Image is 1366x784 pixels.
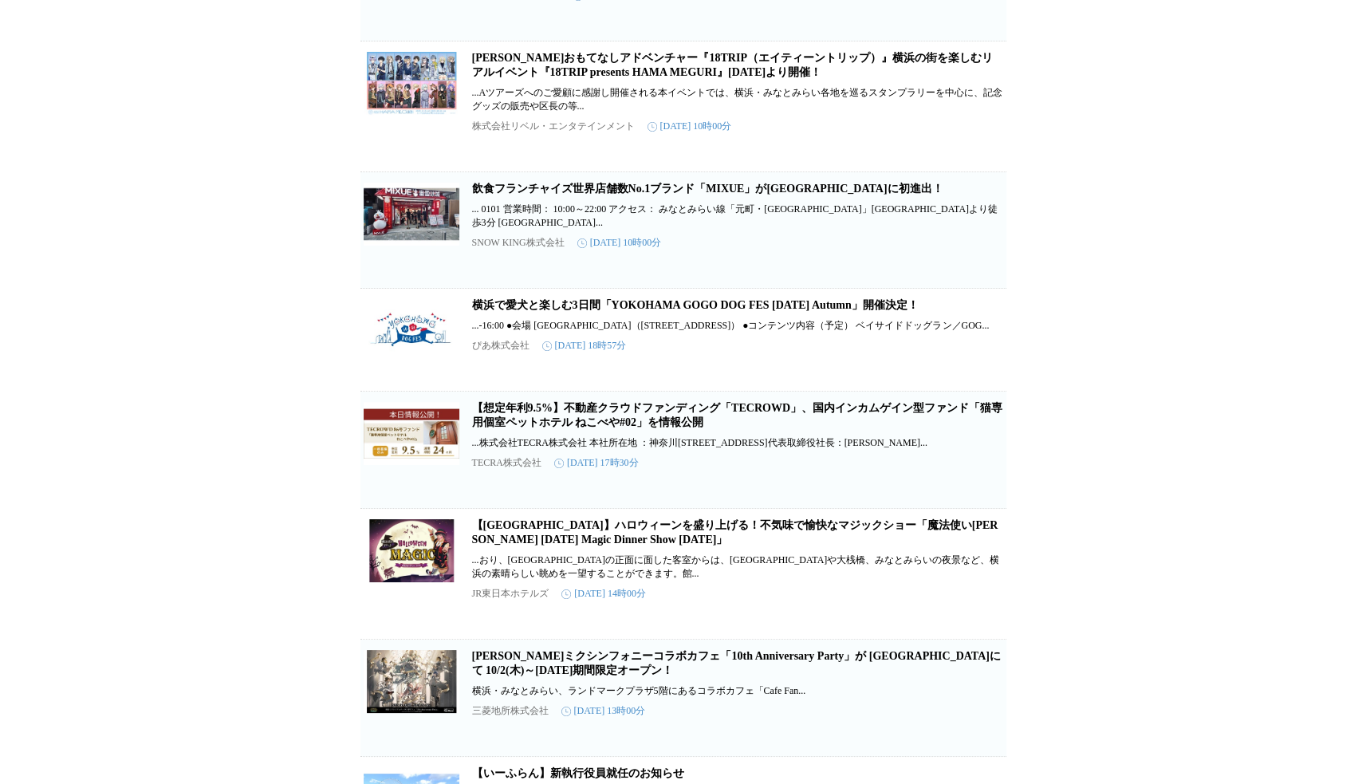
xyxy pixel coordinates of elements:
[472,339,529,353] p: ぴあ株式会社
[364,51,459,115] img: 近未来おもてなしアドベンチャー『18TRIP（エイティーントリップ）』横浜の街を楽しむリアルイベント『18TRIP presents HAMA MEGURI』9月13日（土）より開催！
[364,298,459,362] img: 横浜で愛犬と楽しむ3日間「YOKOHAMA GOGO DOG FES 2025 Autumn」開催決定！
[472,554,1003,581] p: ...おり、[GEOGRAPHIC_DATA]の正面に面した客室からは、[GEOGRAPHIC_DATA]や大桟橋、みなとみらいの夜景など、横浜の素晴らしい眺めを一望することができます。館...
[472,519,998,546] a: 【[GEOGRAPHIC_DATA]】ハロウィーンを盛り上げる！不気味で愉快なマジックショー「魔法使い[PERSON_NAME] [DATE] Magic Dinner Show [DATE]」
[472,203,1003,230] p: ... 0101 営業時間： 10:00～22:00 アクセス： みなとみらい線「元町・[GEOGRAPHIC_DATA]」[GEOGRAPHIC_DATA]より徒歩3分 [GEOGRAPHIC...
[472,767,684,779] a: 【いーふらん】新執行役員就任のお知らせ
[364,182,459,246] img: 飲食フランチャイズ世界店舗数No.1ブランド「MIXUE」が横浜エリアに初進出！
[542,339,627,353] time: [DATE] 18時57分
[472,299,919,311] a: 横浜で愛犬と楽しむ3日間「YOKOHAMA GOGO DOG FES [DATE] Autumn」開催決定！
[472,319,1003,333] p: ...-16:00 ●会場 [GEOGRAPHIC_DATA]（[STREET_ADDRESS]） ●コンテンツ内容（予定） ベイサイドドッグラン／GOG...
[472,402,1002,428] a: 【想定年利9.5%】不動産クラウドファンディング「TECROWD」、国内インカムゲイン型ファンド「猫専用個室ペットホテル ねこべや#02」を情報公開
[472,436,1003,450] p: ...株式会社TECRA株式会社 本社所在地 ：神奈川[STREET_ADDRESS]代表取締役社長：[PERSON_NAME]​...
[561,587,646,601] time: [DATE] 14時00分
[561,704,646,718] time: [DATE] 13時00分
[472,236,565,250] p: SNOW KING株式会社
[577,236,662,250] time: [DATE] 10時00分
[472,587,549,601] p: JR東日本ホテルズ
[364,649,459,713] img: 初音ミクシンフォニーコラボカフェ「10th Anniversary Party」が 横浜・Cafe Fan Baseにて 10/2(木)～11/8(土)期間限定オープン！
[648,120,732,133] time: [DATE] 10時00分
[364,401,459,465] img: 【想定年利9.5%】不動産クラウドファンディング「TECROWD」、国内インカムゲイン型ファンド「猫専用個室ペットホテル ねこべや#02」を情報公開
[472,704,549,718] p: 三菱地所株式会社
[472,684,1003,698] p: 横浜・みなとみらい、ランドマークプラザ5階にあるコラボカフェ「Cafe Fan...
[472,183,943,195] a: 飲食フランチャイズ世界店舗数No.1ブランド「MIXUE」が[GEOGRAPHIC_DATA]に初進出！
[472,52,993,78] a: [PERSON_NAME]おもてなしアドベンチャー『18TRIP（エイティーントリップ）』横浜の街を楽しむリアルイベント『18TRIP presents HAMA MEGURI』[DATE]より開催！
[472,120,635,133] p: 株式会社リベル・エンタテインメント
[472,86,1003,113] p: ...Aツアーズへのご愛顧に感謝し開催される本イベントでは、横浜・みなとみらい各地を巡るスタンプラリーを中心に、記念グッズの販売や区長の等...
[472,456,541,470] p: TECRA株式会社
[364,518,459,582] img: 【ホテルニューグランド】ハロウィーンを盛り上げる！不気味で愉快なマジックショー「魔法使いアキット Halloween Magic Dinner Show 2025」
[554,456,639,470] time: [DATE] 17時30分
[472,650,1001,676] a: [PERSON_NAME]ミクシンフォニーコラボカフェ「10th Anniversary Party」が [GEOGRAPHIC_DATA]にて 10/2(木)～[DATE]期間限定オープン！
